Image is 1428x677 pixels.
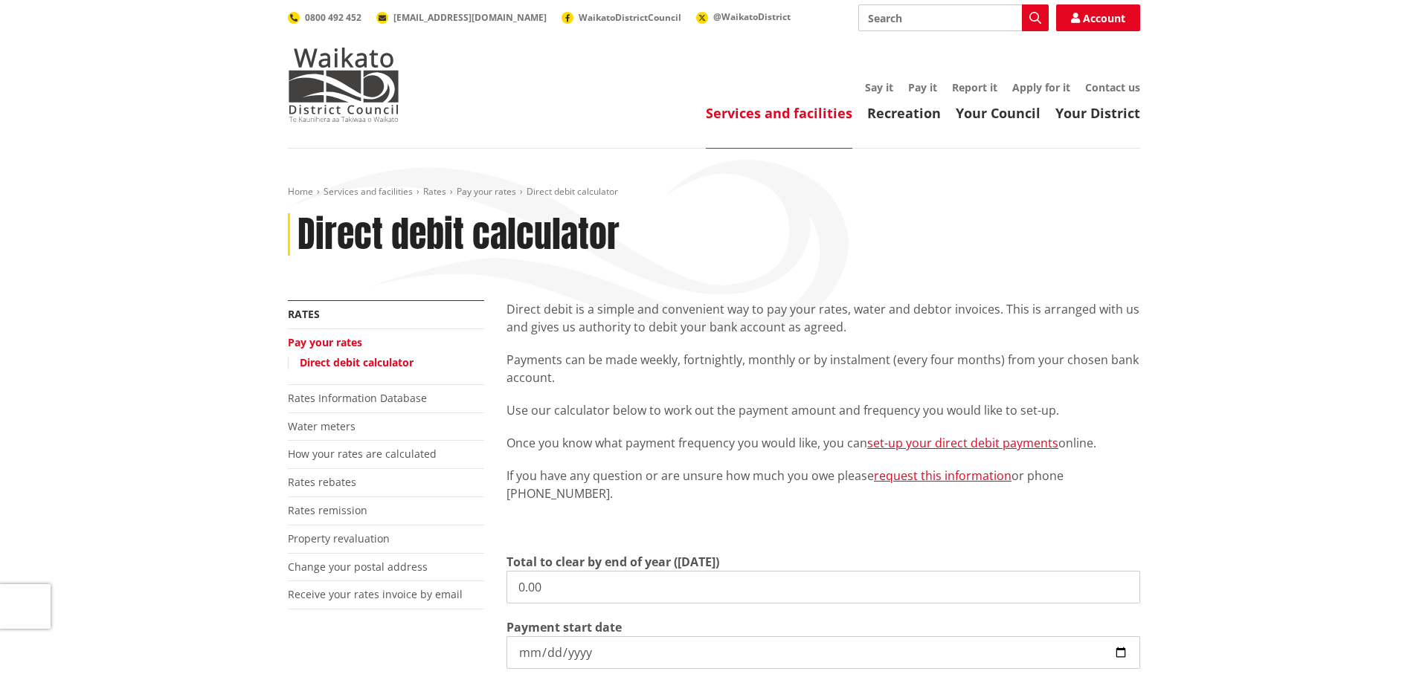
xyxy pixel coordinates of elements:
[506,351,1140,386] p: Payments can be made weekly, fortnightly, monthly or by instalment (every four months) from your ...
[867,104,941,122] a: Recreation
[506,467,1140,502] p: If you have any question or are unsure how much you owe please or phone [PHONE_NUMBER].
[952,80,997,94] a: Report it
[1085,80,1140,94] a: Contact us
[288,503,367,517] a: Rates remission
[527,185,618,198] span: Direct debit calculator
[288,11,361,24] a: 0800 492 452
[874,467,1011,484] a: request this information
[506,553,719,571] label: Total to clear by end of year ([DATE])
[297,213,620,256] h1: Direct debit calculator
[300,355,414,369] a: Direct debit calculator
[1012,80,1070,94] a: Apply for it
[288,335,362,349] a: Pay your rates
[423,185,446,198] a: Rates
[956,104,1041,122] a: Your Council
[579,11,681,24] span: WaikatoDistrictCouncil
[1055,104,1140,122] a: Your District
[506,300,1140,336] p: Direct debit is a simple and convenient way to pay your rates, water and debtor invoices. This is...
[706,104,852,122] a: Services and facilities
[288,391,427,405] a: Rates Information Database
[288,447,437,461] a: How your rates are calculated
[288,307,320,321] a: Rates
[376,11,547,24] a: [EMAIL_ADDRESS][DOMAIN_NAME]
[1056,4,1140,31] a: Account
[288,419,356,433] a: Water meters
[506,618,622,636] label: Payment start date
[865,80,893,94] a: Say it
[288,186,1140,198] nav: breadcrumb
[506,401,1140,419] p: Use our calculator below to work out the payment amount and frequency you would like to set-up.
[324,185,413,198] a: Services and facilities
[288,48,399,122] img: Waikato District Council - Te Kaunihera aa Takiwaa o Waikato
[288,185,313,198] a: Home
[305,11,361,24] span: 0800 492 452
[457,185,516,198] a: Pay your rates
[562,11,681,24] a: WaikatoDistrictCouncil
[696,10,791,23] a: @WaikatoDistrict
[506,434,1140,452] p: Once you know what payment frequency you would like, you can online.
[288,531,390,545] a: Property revaluation
[288,475,356,489] a: Rates rebates
[288,560,428,574] a: Change your postal address
[393,11,547,24] span: [EMAIL_ADDRESS][DOMAIN_NAME]
[908,80,937,94] a: Pay it
[288,587,463,601] a: Receive your rates invoice by email
[867,435,1058,451] a: set-up your direct debit payments
[713,10,791,23] span: @WaikatoDistrict
[858,4,1049,31] input: Search input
